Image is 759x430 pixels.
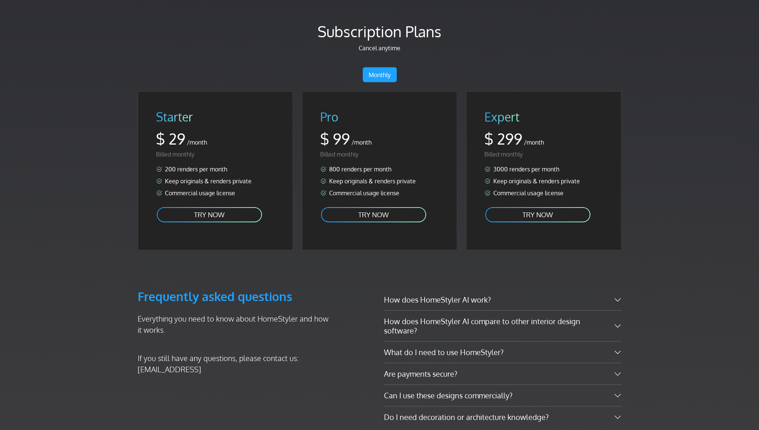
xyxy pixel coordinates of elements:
[484,206,591,223] a: TRY NOW
[320,110,439,124] h2: Pro
[156,151,194,158] span: Billed monthly
[363,67,397,82] a: Monthly
[156,129,185,148] span: $ 29
[187,139,207,146] span: /month
[320,177,439,186] li: Keep originals & renders private
[384,385,621,406] button: Can I use these designs commercially?
[384,363,621,385] button: Are payments secure?
[384,407,621,428] button: Do I need decoration or architecture knowledge?
[484,129,522,148] span: $ 299
[484,110,603,124] h2: Expert
[156,189,275,197] li: Commercial usage license
[138,313,334,335] p: Everything you need to know about HomeStyler and how it works.
[138,289,334,304] h3: Frequently asked questions
[384,311,621,341] button: How does HomeStyler AI compare to other interior design software?
[320,189,439,197] li: Commercial usage license
[156,110,275,124] h2: Starter
[320,151,359,158] span: Billed monthly
[138,352,334,375] p: If you still have any questions, please contact us: [EMAIL_ADDRESS]
[156,177,275,186] li: Keep originals & renders private
[524,139,544,146] span: /month
[156,165,275,174] li: 200 renders per month
[384,289,621,310] button: How does HomeStyler AI work?
[320,129,350,148] span: $ 99
[484,189,603,197] li: Commercial usage license
[320,165,439,174] li: 800 renders per month
[484,177,603,186] li: Keep originals & renders private
[138,22,621,41] h1: Subscription Plans
[138,44,621,53] p: Cancel anytime
[156,206,263,223] a: TRY NOW
[484,151,523,158] span: Billed monthly
[384,342,621,363] button: What do I need to use HomeStyler?
[484,165,603,174] li: 3000 renders per month
[352,139,372,146] span: /month
[320,206,427,223] a: TRY NOW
